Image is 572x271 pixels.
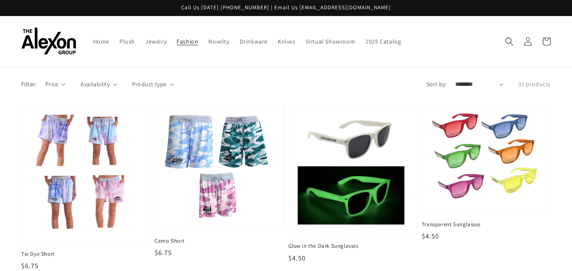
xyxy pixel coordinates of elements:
[155,248,172,257] span: $6.75
[155,104,284,258] a: Camo Short Camo Short $6.75
[426,80,447,89] label: Sort by:
[297,113,409,227] img: Glow in the Dark Sunglasses
[119,38,135,45] span: Plush
[288,104,417,263] a: Glow in the Dark Sunglasses Glow in the Dark Sunglasses $4.50
[80,80,117,89] summary: Availability
[278,38,296,45] span: Knives
[177,38,198,45] span: Fashion
[80,80,110,89] span: Availability
[93,38,109,45] span: Home
[203,33,234,50] a: Novelty
[21,27,76,55] img: The Alexon Group
[422,221,551,228] span: Transparent Sunglasses
[500,32,519,51] summary: Search
[273,33,301,50] a: Knives
[21,261,39,270] span: $6.75
[163,113,275,221] img: Camo Short
[288,242,417,250] span: Glow in the Dark Sunglasses
[21,80,37,89] p: Filter:
[45,80,58,89] span: Price
[518,80,551,89] p: 31 products
[306,38,356,45] span: Virtual Showroom
[235,33,273,50] a: Drinkware
[365,38,401,45] span: 2025 Catalog
[301,33,361,50] a: Virtual Showroom
[132,80,174,89] summary: Product type
[145,38,166,45] span: Jewelry
[288,254,306,263] span: $4.50
[155,237,284,245] span: Camo Short
[132,80,167,89] span: Product type
[140,33,171,50] a: Jewelry
[88,33,114,50] a: Home
[21,104,150,271] a: Tie Dye Short Tie Dye Short $6.75
[360,33,406,50] a: 2025 Catalog
[422,232,439,241] span: $4.50
[208,38,229,45] span: Novelty
[431,113,542,205] img: Transparent Sunglasses
[21,250,150,258] span: Tie Dye Short
[45,80,66,89] summary: Price
[114,33,140,50] a: Plush
[171,33,203,50] a: Fashion
[30,113,141,234] img: Tie Dye Short
[240,38,268,45] span: Drinkware
[422,104,551,241] a: Transparent Sunglasses Transparent Sunglasses $4.50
